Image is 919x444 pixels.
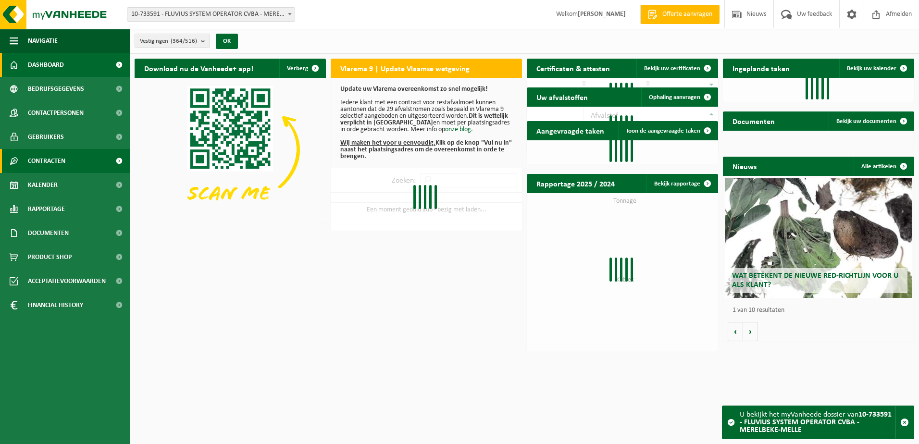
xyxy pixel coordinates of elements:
span: Dashboard [28,53,64,77]
button: OK [216,34,238,49]
span: Product Shop [28,245,72,269]
h2: Ingeplande taken [723,59,799,77]
span: Bedrijfsgegevens [28,77,84,101]
a: Wat betekent de nieuwe RED-richtlijn voor u als klant? [725,178,912,298]
span: Documenten [28,221,69,245]
span: Financial History [28,293,83,317]
span: Navigatie [28,29,58,53]
span: Toon de aangevraagde taken [626,128,700,134]
h2: Documenten [723,111,784,130]
p: moet kunnen aantonen dat de 29 afvalstromen zoals bepaald in Vlarema 9 selectief aangeboden en ui... [340,86,512,160]
a: onze blog. [445,126,473,133]
b: Update uw Vlarema overeenkomst zo snel mogelijk! [340,86,488,93]
h2: Nieuws [723,157,766,175]
button: Vorige [728,322,743,341]
span: Kalender [28,173,58,197]
a: Alle artikelen [854,157,913,176]
span: Wat betekent de nieuwe RED-richtlijn voor u als klant? [732,272,898,289]
span: Contactpersonen [28,101,84,125]
button: Volgende [743,322,758,341]
count: (364/516) [171,38,197,44]
span: Bekijk uw documenten [836,118,896,124]
b: Klik op de knop "Vul nu in" naast het plaatsingsadres om de overeenkomst in orde te brengen. [340,139,512,160]
span: 10-733591 - FLUVIUS SYSTEM OPERATOR CVBA - MERELBEKE-MELLE [127,8,295,21]
button: Verberg [279,59,325,78]
h2: Certificaten & attesten [527,59,620,77]
b: Dit is wettelijk verplicht in [GEOGRAPHIC_DATA] [340,112,508,126]
strong: 10-733591 - FLUVIUS SYSTEM OPERATOR CVBA - MERELBEKE-MELLE [740,411,892,434]
span: Gebruikers [28,125,64,149]
a: Bekijk rapportage [646,174,717,193]
a: Toon de aangevraagde taken [618,121,717,140]
u: Iedere klant met een contract voor restafval [340,99,460,106]
h2: Rapportage 2025 / 2024 [527,174,624,193]
button: Vestigingen(364/516) [135,34,210,48]
span: Verberg [287,65,308,72]
u: Wij maken het voor u eenvoudig. [340,139,435,147]
h2: Vlarema 9 | Update Vlaamse wetgeving [331,59,479,77]
a: Ophaling aanvragen [641,87,717,107]
h2: Uw afvalstoffen [527,87,597,106]
h2: Download nu de Vanheede+ app! [135,59,263,77]
span: Ophaling aanvragen [649,94,700,100]
img: Download de VHEPlus App [135,78,326,222]
span: 10-733591 - FLUVIUS SYSTEM OPERATOR CVBA - MERELBEKE-MELLE [127,7,295,22]
span: Acceptatievoorwaarden [28,269,106,293]
p: 1 van 10 resultaten [733,307,909,314]
span: Offerte aanvragen [660,10,715,19]
span: Contracten [28,149,65,173]
span: Vestigingen [140,34,197,49]
a: Offerte aanvragen [640,5,720,24]
span: Rapportage [28,197,65,221]
a: Bekijk uw certificaten [636,59,717,78]
a: Bekijk uw documenten [829,111,913,131]
div: U bekijkt het myVanheede dossier van [740,406,895,439]
strong: [PERSON_NAME] [578,11,626,18]
a: Bekijk uw kalender [839,59,913,78]
span: Bekijk uw certificaten [644,65,700,72]
h2: Aangevraagde taken [527,121,614,140]
span: Bekijk uw kalender [847,65,896,72]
